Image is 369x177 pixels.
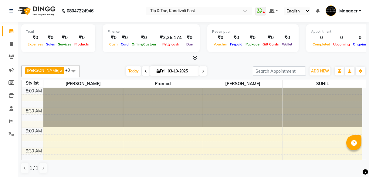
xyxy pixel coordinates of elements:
[229,34,244,41] div: ₹0
[56,42,73,46] span: Services
[332,42,351,46] span: Upcoming
[25,108,43,114] div: 8:30 AM
[311,69,329,73] span: ADD NEW
[73,42,90,46] span: Products
[119,42,130,46] span: Card
[123,80,203,88] span: Pramod
[26,34,45,41] div: ₹0
[45,34,56,41] div: ₹0
[166,67,196,76] input: 2025-10-03
[25,148,43,154] div: 9:30 AM
[212,34,229,41] div: ₹0
[73,34,90,41] div: ₹0
[15,2,57,19] img: logo
[67,2,93,19] b: 08047224946
[311,42,332,46] span: Completed
[22,80,43,86] div: Stylist
[253,66,306,76] input: Search Appointment
[229,42,244,46] span: Prepaid
[280,34,294,41] div: ₹0
[351,34,369,41] div: 0
[130,34,157,41] div: ₹0
[310,67,330,75] button: ADD NEW
[283,80,363,88] span: SUNIL
[184,34,195,41] div: ₹0
[65,68,75,72] span: +3
[157,34,184,41] div: ₹2,26,174
[126,66,141,76] span: Today
[108,34,119,41] div: ₹0
[26,29,90,34] div: Total
[261,34,280,41] div: ₹0
[185,42,194,46] span: Due
[339,8,357,14] span: Manager
[244,34,261,41] div: ₹0
[332,34,351,41] div: 0
[108,42,119,46] span: Cash
[43,80,123,88] span: [PERSON_NAME]
[212,29,294,34] div: Redemption
[280,42,294,46] span: Wallet
[27,68,59,73] span: [PERSON_NAME]
[261,42,280,46] span: Gift Cards
[203,80,283,88] span: [PERSON_NAME]
[56,34,73,41] div: ₹0
[351,42,369,46] span: Ongoing
[311,34,332,41] div: 0
[108,29,195,34] div: Finance
[326,5,336,16] img: Manager
[30,165,38,171] span: 1 / 1
[212,42,229,46] span: Voucher
[155,69,166,73] span: Fri
[59,68,62,73] a: x
[344,153,363,171] iframe: chat widget
[161,42,181,46] span: Petty cash
[26,42,45,46] span: Expenses
[25,88,43,94] div: 8:00 AM
[130,42,157,46] span: Online/Custom
[25,128,43,134] div: 9:00 AM
[244,42,261,46] span: Package
[119,34,130,41] div: ₹0
[45,42,56,46] span: Sales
